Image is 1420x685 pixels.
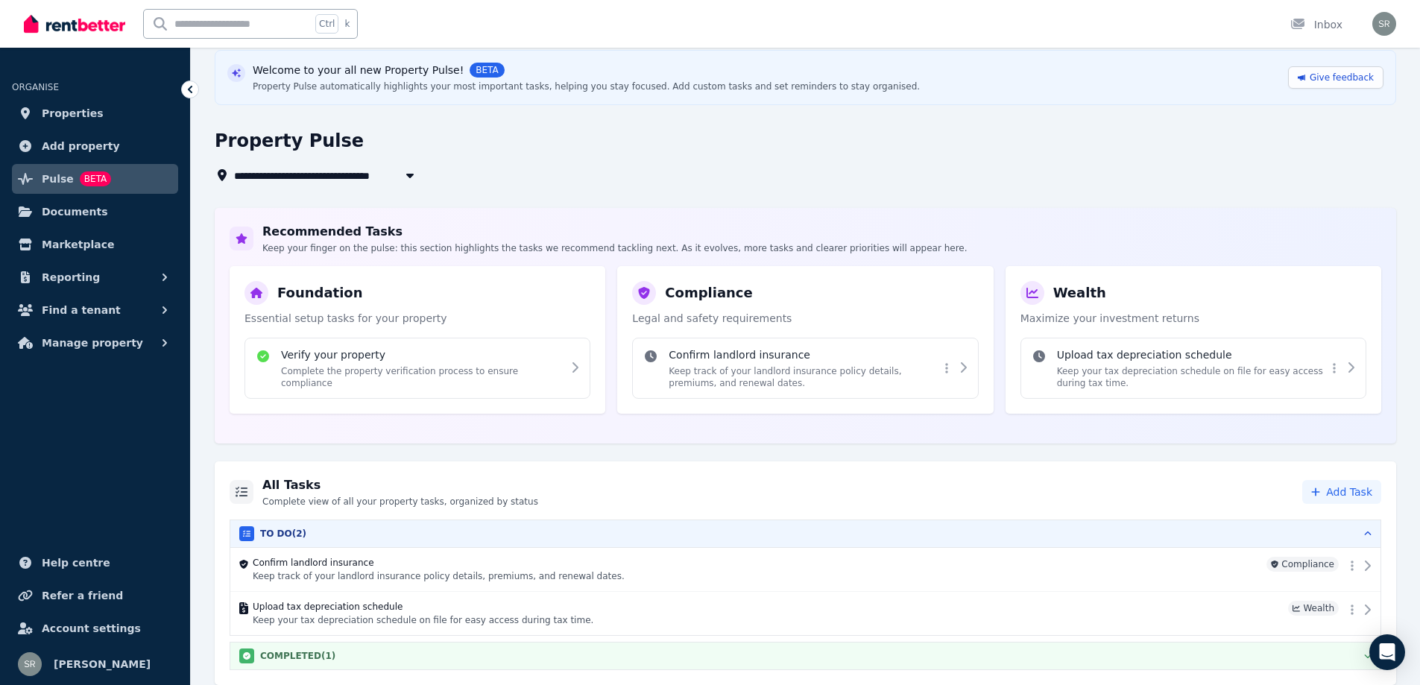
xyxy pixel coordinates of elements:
[42,554,110,572] span: Help centre
[1327,359,1342,377] button: More options
[253,570,1260,582] p: Keep track of your landlord insurance policy details, premiums, and renewal dates.
[1310,72,1374,83] span: Give feedback
[12,548,178,578] a: Help centre
[315,14,338,34] span: Ctrl
[244,338,590,399] div: Verify your propertyComplete the property verification process to ensure compliance
[1057,365,1327,389] p: Keep your tax depreciation schedule on file for easy access during tax time.
[42,170,74,188] span: Pulse
[18,652,42,676] img: Schekar Raj
[42,203,108,221] span: Documents
[80,171,111,186] span: BETA
[1288,66,1383,89] a: Give feedback
[42,104,104,122] span: Properties
[1020,311,1366,326] p: Maximize your investment returns
[12,328,178,358] button: Manage property
[1057,347,1327,362] h4: Upload tax depreciation schedule
[230,643,1380,669] button: COMPLETED(1)
[632,311,978,326] p: Legal and safety requirements
[260,650,335,662] h3: COMPLETED ( 1 )
[253,81,920,92] div: Property Pulse automatically highlights your most important tasks, helping you stay focused. Add ...
[230,520,1380,547] button: TO DO(2)
[12,131,178,161] a: Add property
[262,223,968,241] h2: Recommended Tasks
[215,129,364,153] h1: Property Pulse
[281,365,563,389] p: Complete the property verification process to ensure compliance
[253,557,1260,569] h4: Confirm landlord insurance
[262,242,968,254] p: Keep your finger on the pulse: this section highlights the tasks we recommend tackling next. As i...
[1372,12,1396,36] img: Schekar Raj
[253,601,1282,613] h4: Upload tax depreciation schedule
[1288,601,1339,616] span: Wealth
[24,13,125,35] img: RentBetter
[12,197,178,227] a: Documents
[42,619,141,637] span: Account settings
[669,365,938,389] p: Keep track of your landlord insurance policy details, premiums, and renewal dates.
[12,295,178,325] button: Find a tenant
[632,338,978,399] div: Confirm landlord insuranceKeep track of your landlord insurance policy details, premiums, and ren...
[1345,601,1360,619] button: More options
[939,359,954,377] button: More options
[1302,480,1381,504] button: Add Task
[42,587,123,604] span: Refer a friend
[42,334,143,352] span: Manage property
[12,164,178,194] a: PulseBETA
[665,282,752,303] h3: Compliance
[262,476,538,494] h2: All Tasks
[253,614,1282,626] p: Keep your tax depreciation schedule on file for easy access during tax time.
[669,347,938,362] h4: Confirm landlord insurance
[12,613,178,643] a: Account settings
[1290,17,1342,32] div: Inbox
[12,230,178,259] a: Marketplace
[12,82,59,92] span: ORGANISE
[277,282,363,303] h3: Foundation
[1326,484,1372,499] span: Add Task
[253,63,464,78] span: Welcome to your all new Property Pulse!
[42,236,114,253] span: Marketplace
[1266,557,1339,572] span: Compliance
[262,496,538,508] p: Complete view of all your property tasks, organized by status
[470,63,504,78] span: BETA
[1345,557,1360,575] button: More options
[12,98,178,128] a: Properties
[1020,338,1366,399] div: Upload tax depreciation scheduleKeep your tax depreciation schedule on file for easy access durin...
[1369,634,1405,670] div: Open Intercom Messenger
[1053,282,1106,303] h3: Wealth
[42,268,100,286] span: Reporting
[42,301,121,319] span: Find a tenant
[42,137,120,155] span: Add property
[281,347,563,362] h4: Verify your property
[344,18,350,30] span: k
[12,581,178,610] a: Refer a friend
[54,655,151,673] span: [PERSON_NAME]
[12,262,178,292] button: Reporting
[244,311,590,326] p: Essential setup tasks for your property
[260,528,306,540] h3: TO DO ( 2 )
